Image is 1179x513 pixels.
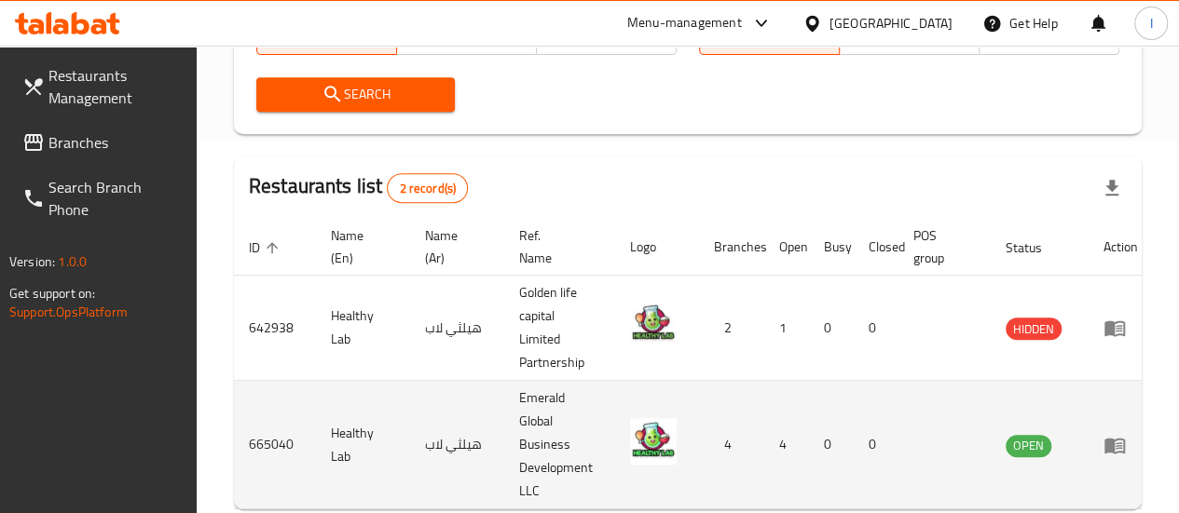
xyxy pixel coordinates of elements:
img: Healthy Lab [630,301,677,347]
span: 2 record(s) [388,180,467,197]
td: Golden life capital Limited Partnership [504,276,615,381]
span: POS group [913,224,968,269]
span: TMP [544,23,669,50]
span: All [265,23,390,50]
span: ID [249,236,284,259]
td: 0 [854,276,898,381]
td: Healthy Lab [316,381,410,509]
span: Status [1006,236,1066,259]
a: Search Branch Phone [7,165,197,232]
th: Open [764,219,809,276]
span: Branches [48,131,182,154]
span: I [1149,13,1152,34]
td: 4 [764,381,809,509]
td: 665040 [234,381,316,509]
td: هيلثي لاب [410,381,504,509]
table: enhanced table [234,219,1153,509]
th: Closed [854,219,898,276]
td: Healthy Lab [316,276,410,381]
td: 0 [854,381,898,509]
span: Name (Ar) [425,224,482,269]
span: TGO [404,23,529,50]
a: Support.OpsPlatform [9,300,128,324]
td: هيلثي لاب [410,276,504,381]
div: OPEN [1006,435,1051,457]
span: HIDDEN [1006,318,1062,340]
span: 1.0.0 [58,250,87,274]
img: Healthy Lab [630,418,677,465]
td: 642938 [234,276,316,381]
a: Branches [7,120,197,165]
th: Branches [699,219,764,276]
th: Logo [615,219,699,276]
a: Restaurants Management [7,53,197,120]
h2: Restaurants list [249,172,468,203]
th: Busy [809,219,854,276]
span: Get support on: [9,281,95,305]
td: 2 [699,276,764,381]
button: Search [256,77,456,112]
span: Name (En) [331,224,388,269]
span: Search [271,83,441,106]
td: 0 [809,381,854,509]
div: Menu-management [627,12,742,34]
div: Menu [1104,317,1138,339]
td: 1 [764,276,809,381]
span: Ref. Name [519,224,593,269]
td: Emerald Global Business Development LLC [504,381,615,509]
div: Total records count [387,173,468,203]
span: OPEN [1006,435,1051,456]
span: Version: [9,250,55,274]
span: All [707,23,832,50]
div: [GEOGRAPHIC_DATA] [829,13,953,34]
span: No [987,23,1112,50]
th: Action [1089,219,1153,276]
span: Restaurants Management [48,64,182,109]
div: HIDDEN [1006,317,1062,340]
span: Search Branch Phone [48,176,182,221]
span: Yes [847,23,972,50]
td: 0 [809,276,854,381]
td: 4 [699,381,764,509]
div: Export file [1090,166,1134,210]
